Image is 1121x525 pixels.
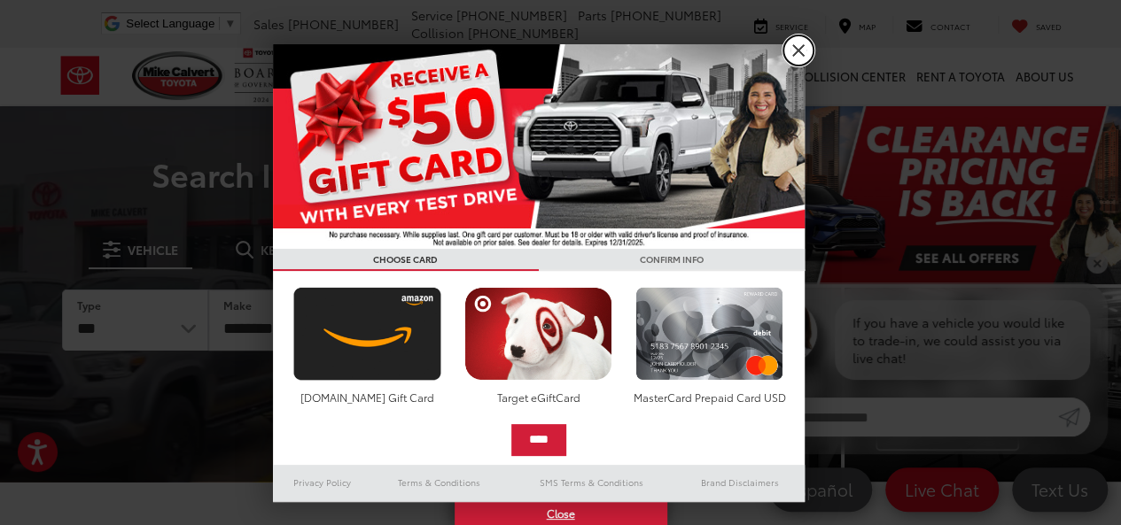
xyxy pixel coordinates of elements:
[508,472,675,493] a: SMS Terms & Conditions
[289,287,446,381] img: amazoncard.png
[460,390,617,405] div: Target eGiftCard
[539,249,805,271] h3: CONFIRM INFO
[273,44,805,249] img: 55838_top_625864.jpg
[371,472,507,493] a: Terms & Conditions
[675,472,805,493] a: Brand Disclaimers
[273,472,372,493] a: Privacy Policy
[289,390,446,405] div: [DOMAIN_NAME] Gift Card
[631,390,788,405] div: MasterCard Prepaid Card USD
[273,249,539,271] h3: CHOOSE CARD
[631,287,788,381] img: mastercard.png
[460,287,617,381] img: targetcard.png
